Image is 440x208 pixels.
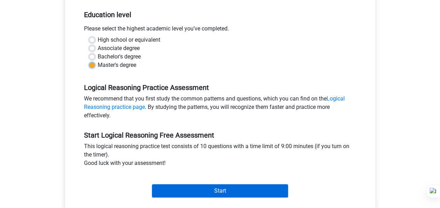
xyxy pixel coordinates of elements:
[79,25,362,36] div: Please select the highest academic level you’ve completed.
[98,44,140,53] label: Associate degree
[98,61,136,69] label: Master's degree
[152,184,288,197] input: Start
[84,83,356,92] h5: Logical Reasoning Practice Assessment
[79,142,362,170] div: This logical reasoning practice test consists of 10 questions with a time limit of 9:00 minutes (...
[79,95,362,123] div: We recommend that you first study the common patterns and questions, which you can find on the . ...
[84,8,356,22] h5: Education level
[98,53,141,61] label: Bachelor's degree
[84,131,356,139] h5: Start Logical Reasoning Free Assessment
[98,36,160,44] label: High school or equivalent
